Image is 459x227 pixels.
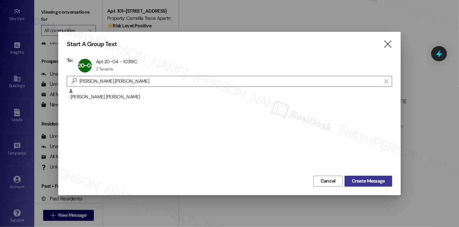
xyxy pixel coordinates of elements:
input: Search for any contact or apartment [79,77,381,86]
span: Create Message [352,177,385,185]
span: 20~04 [78,62,94,69]
i:  [69,78,79,85]
span: Cancel [321,177,336,185]
button: Clear text [381,76,392,86]
div: Apt 20~04 - 10318C [96,58,137,65]
i:  [383,41,392,48]
button: Create Message [345,176,392,187]
h3: To: [67,57,73,63]
button: Cancel [313,176,343,187]
h3: Start A Group Text [67,40,117,48]
div: : [PERSON_NAME] [PERSON_NAME] [67,89,392,106]
i:  [384,79,388,84]
div: : [PERSON_NAME] [PERSON_NAME] [69,89,392,101]
div: 2 Tenants [96,66,113,72]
